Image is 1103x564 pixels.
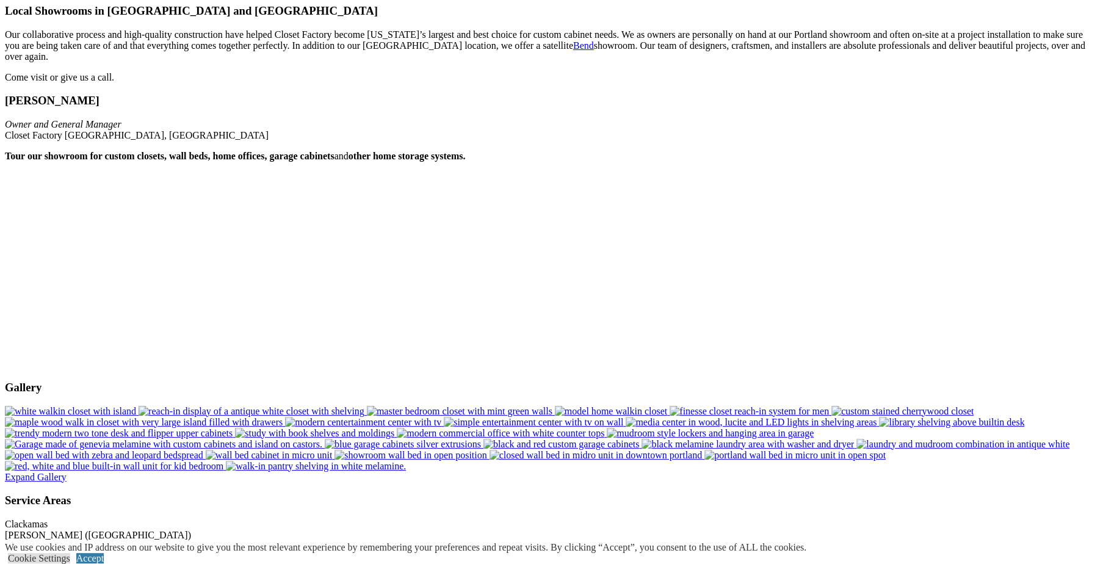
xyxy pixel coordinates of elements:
[704,450,886,461] img: portland wall bed in micro unit in open spot
[5,119,121,129] em: Owner and General Manager
[349,151,466,161] strong: other home storage systems.
[879,417,1024,428] img: library shelving above builtin desk
[831,406,974,417] img: custom stained cherrywood closet
[642,439,854,450] img: black melamine laundry area with washer and dryer
[5,72,1098,83] p: Come visit or give us a call.
[5,406,136,417] img: white walkin closet with island
[5,119,1098,141] p: Closet Factory [GEOGRAPHIC_DATA], [GEOGRAPHIC_DATA]
[5,172,396,367] iframe: Sequence 01_injected Video
[139,406,364,417] img: reach-in display of a antique white closet with shelving
[8,553,70,563] a: Cookie Settings
[5,461,223,472] img: red, white and blue built-in wall unit for kid bedroom
[397,428,604,439] img: modern commercial office with white counter tops
[226,461,406,472] img: walk-in pantry shelving in white melamine.
[444,417,623,428] img: simple entertainment center with tv on wall
[670,406,829,417] img: finesse closet reach-in system for men
[5,494,1098,507] h3: Service Areas
[856,439,1069,450] img: laundry and mudroom combination in antique white
[5,439,322,450] img: Garage made of genevia melamine with custom cabinets and island on castors.
[5,4,1098,18] h3: Local Showrooms in [GEOGRAPHIC_DATA] and [GEOGRAPHIC_DATA]
[76,553,104,563] a: Accept
[5,450,203,461] img: open wall bed with zebra and leopard bedspread
[367,406,552,417] img: master bedroom closet with mint green walls
[626,417,877,428] img: media center in wood, lucite and LED lights in shelving areas
[483,439,639,450] img: black and red custom garage cabinets
[5,381,1098,394] h3: Gallery
[325,439,481,450] img: blue garage cabinets silver extrusions
[335,450,486,461] img: showroom wall bed in open position
[573,40,594,51] a: Bend
[607,428,814,439] img: mudroom style lockers and hanging area in garage
[5,29,1098,62] p: Our collaborative process and high-quality construction have helped Closet Factory become [US_STA...
[5,542,806,553] div: We use cookies and IP address on our website to give you the most relevant experience by remember...
[5,428,233,439] img: trendy modern two tone desk and flipper upper cabinets
[206,450,333,461] img: wall bed cabinet in micro unit
[5,417,283,428] img: maple wood walk in closet with very large island filled with drawers
[285,417,441,428] img: modern centertainment center with tv
[555,406,667,417] img: model home walkin closet
[490,450,702,461] img: closed wall bed in midro unit in downtown portland
[235,428,394,439] img: study with book shelves and moldings
[5,94,1098,107] h3: [PERSON_NAME]
[5,472,67,482] a: Expand Gallery Images
[5,151,335,161] strong: Tour our showroom for custom closets, wall beds, home offices, garage cabinets
[5,151,1098,162] p: and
